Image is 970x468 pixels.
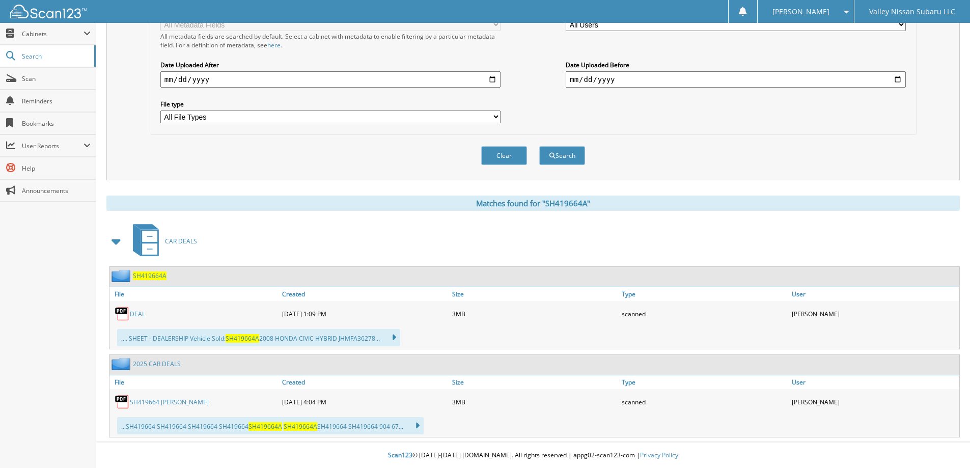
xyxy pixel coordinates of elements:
a: SH419664A [133,271,167,280]
span: Bookmarks [22,119,91,128]
button: Clear [481,146,527,165]
span: SH419664A [284,422,317,431]
a: File [109,287,280,301]
a: CAR DEALS [127,221,197,261]
div: scanned [619,392,789,412]
a: Created [280,287,450,301]
span: CAR DEALS [165,237,197,245]
div: [PERSON_NAME] [789,392,959,412]
div: [DATE] 1:09 PM [280,304,450,324]
span: SH419664A [248,422,282,431]
span: Help [22,164,91,173]
a: Privacy Policy [640,451,678,459]
a: Created [280,375,450,389]
span: Search [22,52,89,61]
a: User [789,375,959,389]
button: Search [539,146,585,165]
div: scanned [619,304,789,324]
a: DEAL [130,310,145,318]
div: ...SH419664 SH419664 SH419664 SH419664 SH419664 SH419664 904 67... [117,417,424,434]
span: Scan123 [388,451,412,459]
span: Valley Nissan Subaru LLC [869,9,955,15]
a: Size [450,287,620,301]
div: Matches found for "SH419664A" [106,196,960,211]
a: Size [450,375,620,389]
a: File [109,375,280,389]
img: PDF.png [115,306,130,321]
span: User Reports [22,142,84,150]
div: 3MB [450,392,620,412]
div: .... SHEET - DEALERSHIP Vehicle Sold: 2008 HONDA CIVIC HYBRID JHMFA36278... [117,329,400,346]
a: User [789,287,959,301]
iframe: Chat Widget [919,419,970,468]
a: here [267,41,281,49]
a: SH419664 [PERSON_NAME] [130,398,209,406]
a: Type [619,287,789,301]
span: [PERSON_NAME] [772,9,829,15]
img: PDF.png [115,394,130,409]
a: 2025 CAR DEALS [133,360,181,368]
a: Type [619,375,789,389]
img: scan123-logo-white.svg [10,5,87,18]
input: end [566,71,906,88]
span: SH419664A [226,334,259,343]
span: Scan [22,74,91,83]
label: File type [160,100,501,108]
div: 3MB [450,304,620,324]
label: Date Uploaded Before [566,61,906,69]
span: Cabinets [22,30,84,38]
img: folder2.png [112,269,133,282]
div: All metadata fields are searched by default. Select a cabinet with metadata to enable filtering b... [160,32,501,49]
label: Date Uploaded After [160,61,501,69]
div: [PERSON_NAME] [789,304,959,324]
div: [DATE] 4:04 PM [280,392,450,412]
span: Announcements [22,186,91,195]
span: Reminders [22,97,91,105]
img: folder2.png [112,357,133,370]
input: start [160,71,501,88]
div: © [DATE]-[DATE] [DOMAIN_NAME]. All rights reserved | appg02-scan123-com | [96,443,970,468]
